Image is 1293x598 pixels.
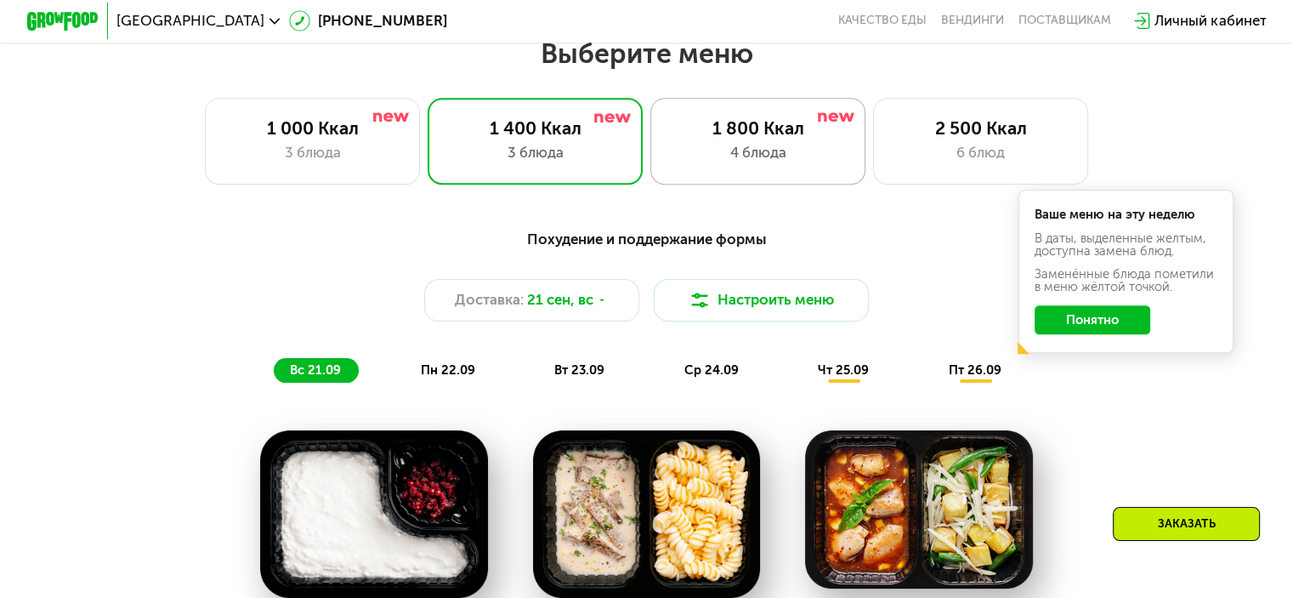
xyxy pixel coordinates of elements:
[669,142,847,163] div: 4 блюда
[1113,507,1260,541] div: Заказать
[1035,268,1218,293] div: Заменённые блюда пометили в меню жёлтой точкой.
[838,14,927,28] a: Качество еды
[446,117,624,139] div: 1 400 Ккал
[290,362,341,378] span: вс 21.09
[892,142,1069,163] div: 6 блюд
[1018,14,1111,28] div: поставщикам
[818,362,869,378] span: чт 25.09
[554,362,604,378] span: вт 23.09
[421,362,475,378] span: пн 22.09
[1035,208,1218,221] div: Ваше меню на эту неделю
[941,14,1004,28] a: Вендинги
[684,362,739,378] span: ср 24.09
[455,289,524,310] span: Доставка:
[892,117,1069,139] div: 2 500 Ккал
[224,117,401,139] div: 1 000 Ккал
[289,10,447,31] a: [PHONE_NUMBER]
[527,289,593,310] span: 21 сен, вс
[654,279,870,322] button: Настроить меню
[446,142,624,163] div: 3 блюда
[115,228,1178,250] div: Похудение и поддержание формы
[224,142,401,163] div: 3 блюда
[949,362,1001,378] span: пт 26.09
[1154,10,1266,31] div: Личный кабинет
[1035,305,1150,334] button: Понятно
[669,117,847,139] div: 1 800 Ккал
[58,37,1236,71] h2: Выберите меню
[1035,232,1218,258] div: В даты, выделенные желтым, доступна замена блюд.
[116,14,264,28] span: [GEOGRAPHIC_DATA]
